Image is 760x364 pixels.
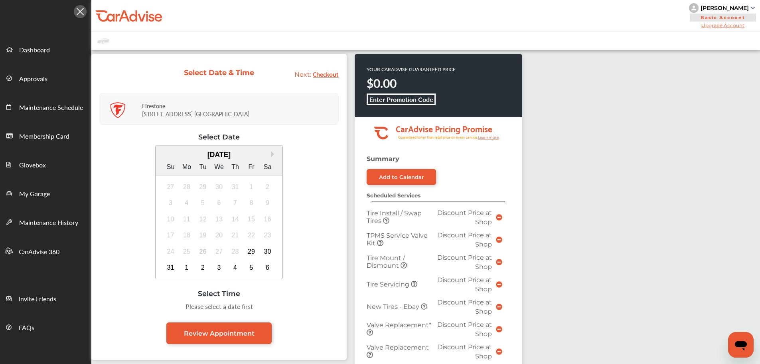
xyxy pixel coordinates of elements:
div: Not available Friday, August 15th, 2025 [245,213,258,226]
strong: Firestone [142,102,165,110]
a: My Garage [0,179,91,207]
span: Discount Price at Shop [437,298,492,315]
tspan: Learn more [478,135,499,139]
div: Not available Tuesday, August 26th, 2025 [197,245,209,258]
div: Not available Thursday, July 31st, 2025 [229,181,242,193]
div: Not available Wednesday, August 20th, 2025 [213,229,225,242]
strong: Scheduled Services [367,192,420,199]
div: Please select a date first [99,302,339,311]
div: Not available Monday, July 28th, 2025 [180,181,193,193]
p: YOUR CARADVISE GUARANTEED PRICE [367,66,456,73]
div: Not available Saturday, August 23rd, 2025 [261,229,274,242]
div: Su [164,161,177,173]
div: Not available Thursday, August 28th, 2025 [229,245,242,258]
img: placeholder_car.fcab19be.svg [97,36,109,46]
span: Discount Price at Shop [437,276,492,293]
span: Valve Replacement* [367,321,431,329]
div: Not available Wednesday, July 30th, 2025 [213,181,225,193]
div: Sa [261,161,274,173]
div: [STREET_ADDRESS] [GEOGRAPHIC_DATA] [142,96,336,122]
tspan: Guaranteed lower than retail price on every service. [398,135,478,140]
div: Choose Saturday, September 6th, 2025 [261,261,274,274]
div: Not available Friday, August 8th, 2025 [245,197,258,209]
span: Approvals [19,74,47,84]
div: Not available Friday, August 22nd, 2025 [245,229,258,242]
a: Membership Card [0,121,91,150]
div: Not available Monday, August 4th, 2025 [180,197,193,209]
span: Basic Account [690,14,756,22]
div: Not available Tuesday, July 29th, 2025 [197,181,209,193]
div: Not available Sunday, August 10th, 2025 [164,213,177,226]
div: Add to Calendar [379,174,424,180]
div: Not available Saturday, August 9th, 2025 [261,197,274,209]
strong: Summary [367,155,399,163]
div: Choose Tuesday, September 2nd, 2025 [197,261,209,274]
span: Valve Replacement [367,344,429,351]
div: Fr [245,161,258,173]
strong: $0.00 [367,75,397,91]
div: Select Date & Time [184,68,255,77]
div: Select Time [99,289,339,298]
iframe: Button to launch messaging window [728,332,754,358]
div: Not available Tuesday, August 19th, 2025 [197,229,209,242]
a: Glovebox [0,150,91,179]
a: Dashboard [0,35,91,64]
div: Not available Sunday, August 3rd, 2025 [164,197,177,209]
span: Discount Price at Shop [437,343,492,360]
div: Not available Saturday, August 16th, 2025 [261,213,274,226]
span: Discount Price at Shop [437,254,492,271]
button: Next Month [271,151,277,157]
div: Not available Wednesday, August 6th, 2025 [213,197,225,209]
b: Enter Promotion Code [369,95,433,104]
span: Upgrade Account [689,22,757,28]
div: Mo [180,161,193,173]
a: Review Appointment [166,322,272,344]
div: Not available Wednesday, August 27th, 2025 [213,245,225,258]
div: Not available Monday, August 18th, 2025 [180,229,193,242]
span: CarAdvise 360 [19,247,59,257]
img: sCxJUJ+qAmfqhQGDUl18vwLg4ZYJ6CxN7XmbOMBAAAAAElFTkSuQmCC [751,7,755,9]
span: Membership Card [19,131,69,142]
span: Dashboard [19,45,50,56]
img: Icon.5fd9dcc7.svg [74,5,87,18]
div: Not available Thursday, August 14th, 2025 [229,213,242,226]
span: Review Appointment [184,330,255,337]
div: Choose Saturday, August 30th, 2025 [261,245,274,258]
div: Not available Saturday, August 2nd, 2025 [261,181,274,193]
div: Not available Thursday, August 21st, 2025 [229,229,242,242]
div: Choose Friday, August 29th, 2025 [245,245,258,258]
div: Choose Friday, September 5th, 2025 [245,261,258,274]
div: Choose Thursday, September 4th, 2025 [229,261,242,274]
span: Invite Friends [19,294,56,304]
div: month 2025-08 [162,179,276,276]
div: Choose Monday, September 1st, 2025 [180,261,193,274]
span: Discount Price at Shop [437,321,492,338]
span: Tire Install / Swap Tires [367,209,422,225]
a: Maintenance Schedule [0,92,91,121]
span: My Garage [19,189,50,199]
div: Not available Wednesday, August 13th, 2025 [213,213,225,226]
span: Maintenance Schedule [19,103,83,113]
div: Choose Wednesday, September 3rd, 2025 [213,261,225,274]
a: Maintenance History [0,207,91,236]
img: logo-firestone.png [110,102,126,118]
img: knH8PDtVvWoAbQRylUukY18CTiRevjo20fAtgn5MLBQj4uumYvk2MzTtcAIzfGAtb1XOLVMAvhLuqoNAbL4reqehy0jehNKdM... [689,3,699,13]
span: Tire Servicing [367,280,411,288]
span: New Tires - Ebay [367,303,421,310]
div: Tu [197,161,209,173]
div: Not available Tuesday, August 5th, 2025 [197,197,209,209]
a: Add to Calendar [367,169,436,185]
a: Approvals [0,64,91,92]
div: [PERSON_NAME] [701,4,749,12]
span: Checkout [313,68,339,79]
span: Maintenance History [19,218,78,228]
div: We [213,161,225,173]
div: Not available Sunday, August 24th, 2025 [164,245,177,258]
span: Discount Price at Shop [437,209,492,226]
span: Discount Price at Shop [437,231,492,248]
div: Th [229,161,242,173]
div: Select Date [99,133,339,141]
div: Not available Sunday, July 27th, 2025 [164,181,177,193]
span: FAQs [19,323,34,333]
div: Choose Sunday, August 31st, 2025 [164,261,177,274]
